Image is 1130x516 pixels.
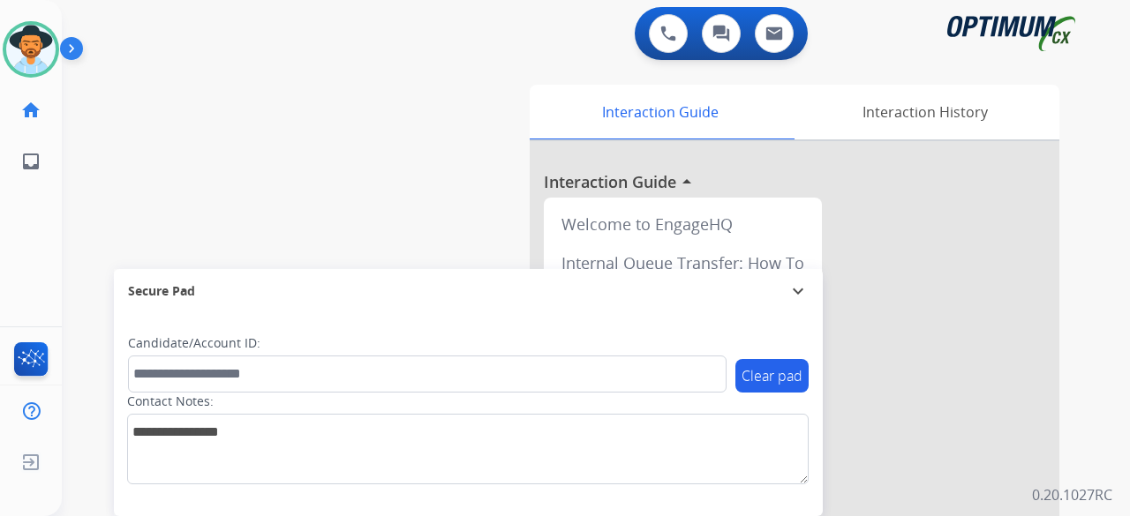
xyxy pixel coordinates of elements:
mat-icon: expand_more [787,280,809,302]
img: avatar [6,25,56,74]
div: Internal Queue Transfer: How To [551,243,815,282]
div: Interaction History [790,85,1059,139]
mat-icon: home [20,100,41,121]
label: Contact Notes: [127,393,214,410]
mat-icon: inbox [20,151,41,172]
span: Secure Pad [128,282,195,300]
button: Clear pad [735,359,809,393]
label: Candidate/Account ID: [128,334,260,352]
div: Interaction Guide [530,85,790,139]
div: Welcome to EngageHQ [551,205,815,243]
p: 0.20.1027RC [1032,484,1112,505]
